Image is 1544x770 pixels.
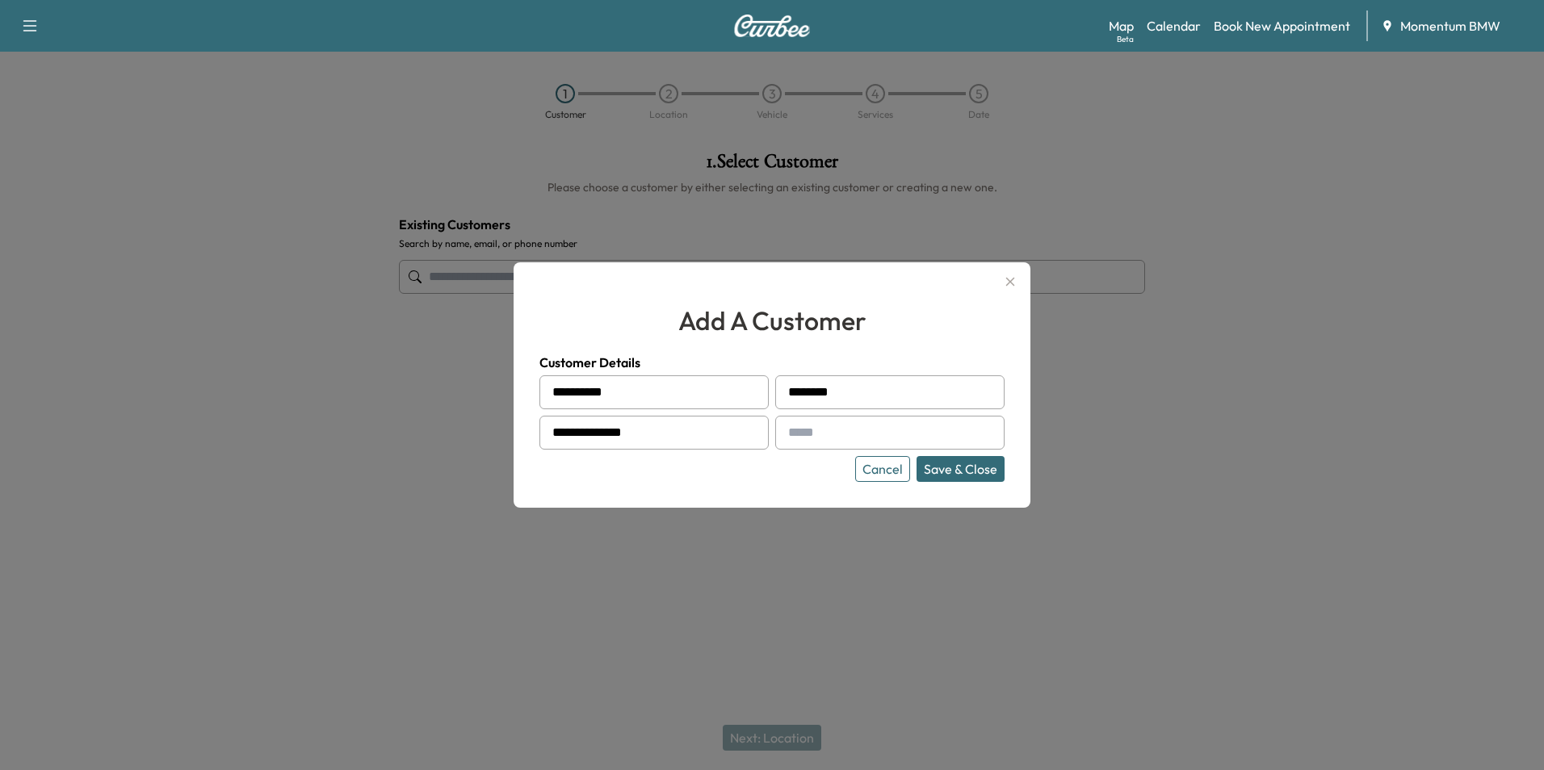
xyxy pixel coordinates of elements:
a: Book New Appointment [1214,16,1350,36]
div: Beta [1117,33,1134,45]
a: Calendar [1147,16,1201,36]
a: MapBeta [1109,16,1134,36]
button: Cancel [855,456,910,482]
h4: Customer Details [539,353,1005,372]
button: Save & Close [917,456,1005,482]
img: Curbee Logo [733,15,811,37]
span: Momentum BMW [1400,16,1500,36]
h2: add a customer [539,301,1005,340]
